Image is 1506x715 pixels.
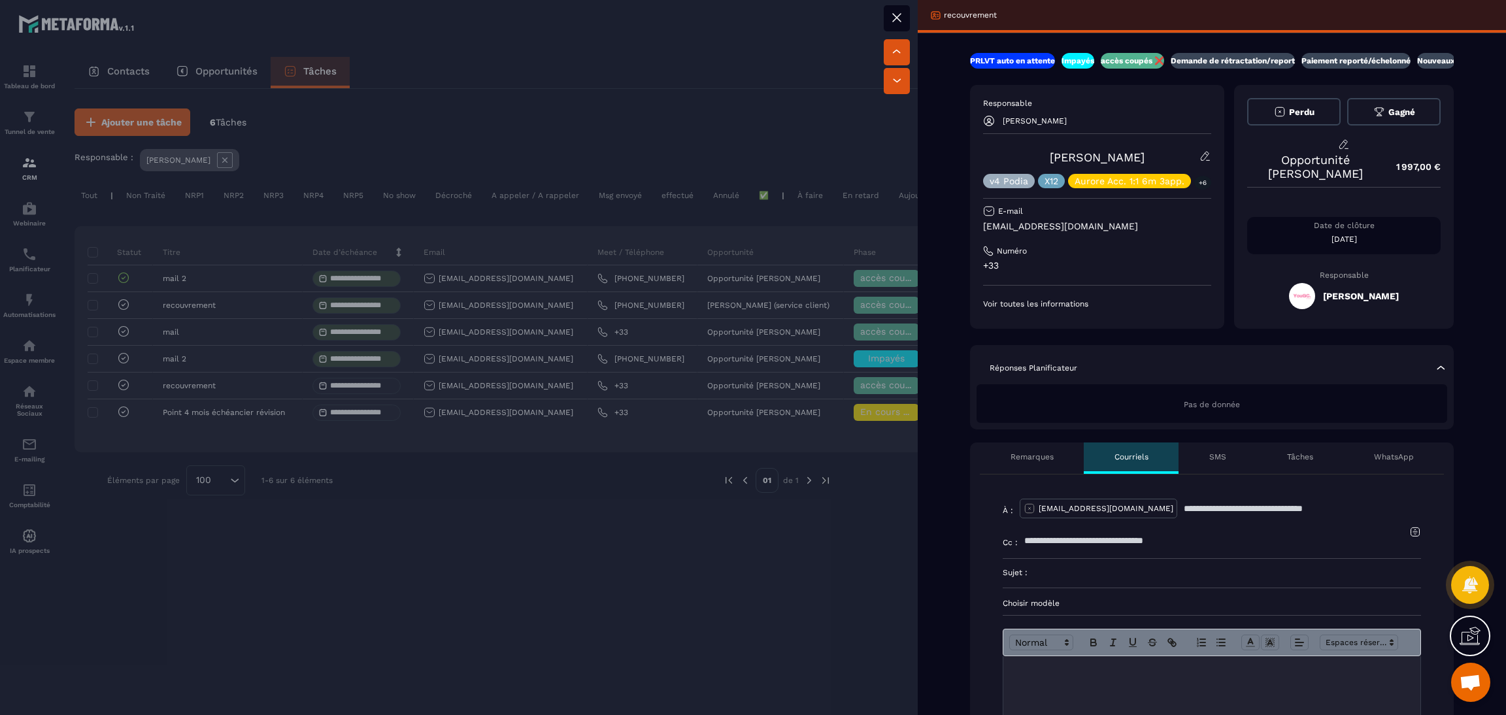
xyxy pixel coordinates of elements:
p: X12 [1045,176,1058,186]
p: +33 [983,259,1211,272]
p: Date de clôture [1247,220,1441,231]
p: WhatsApp [1374,452,1414,462]
p: À : [1003,505,1013,516]
p: Tâches [1287,452,1313,462]
span: Perdu [1289,107,1314,117]
p: Sujet : [1003,567,1028,578]
span: Pas de donnée [1184,400,1240,409]
button: Gagné [1347,98,1441,125]
p: +6 [1194,176,1211,190]
button: Perdu [1247,98,1341,125]
p: v4 Podia [990,176,1028,186]
p: [PERSON_NAME] [1003,116,1067,125]
p: Paiement reporté/échelonné [1301,56,1411,66]
p: recouvrement [944,10,997,20]
p: PRLVT auto en attente [970,56,1055,66]
p: Responsable [1247,271,1441,280]
p: Aurore Acc. 1:1 6m 3app. [1075,176,1184,186]
p: [EMAIL_ADDRESS][DOMAIN_NAME] [983,220,1211,233]
p: Responsable [983,98,1211,108]
p: E-mail [998,206,1023,216]
p: [EMAIL_ADDRESS][DOMAIN_NAME] [1039,503,1173,514]
h5: [PERSON_NAME] [1323,291,1399,301]
a: [PERSON_NAME] [1050,150,1145,164]
p: Voir toutes les informations [983,299,1211,309]
p: Demande de rétractation/report [1171,56,1295,66]
p: Numéro [997,246,1027,256]
p: [DATE] [1247,234,1441,244]
a: Ouvrir le chat [1451,663,1490,702]
p: Opportunité [PERSON_NAME] [1247,153,1383,180]
p: Réponses Planificateur [990,363,1077,373]
p: accès coupés ❌ [1101,56,1164,66]
span: Gagné [1388,107,1415,117]
p: Nouveaux [1417,56,1455,66]
p: SMS [1209,452,1226,462]
p: Choisir modèle [1003,598,1421,608]
p: Cc : [1003,537,1018,548]
p: Impayés [1062,56,1094,66]
p: 1 997,00 € [1383,154,1441,180]
p: Courriels [1114,452,1148,462]
p: Remarques [1011,452,1054,462]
